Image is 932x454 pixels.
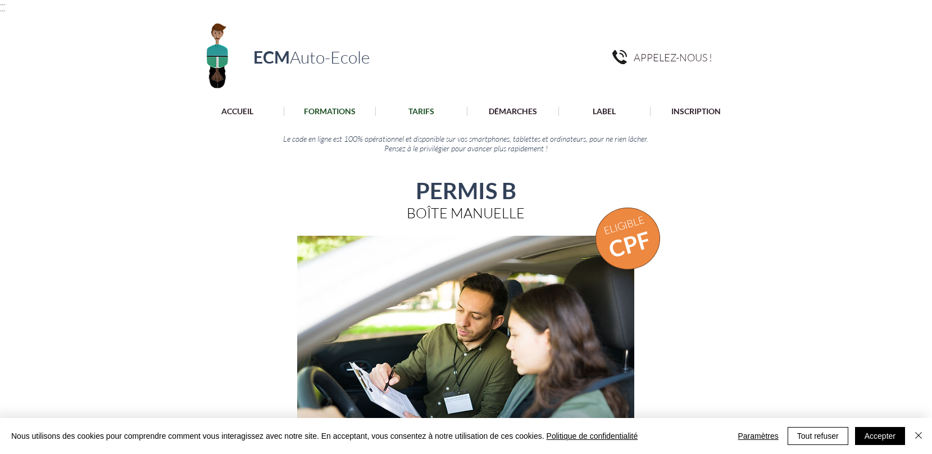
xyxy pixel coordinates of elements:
a: LABEL [558,107,650,116]
a: DÉMARCHES [467,107,558,116]
span: Nous utilisons des cookies pour comprendre comment vous interagissez avec notre site. En acceptan... [11,431,638,441]
span: Paramètres [738,428,778,444]
button: Fermer [912,427,925,445]
nav: Site [191,106,742,116]
p: LABEL [587,107,621,116]
img: Logo ECM en-tête.png [190,16,244,92]
a: ACCUEIL [192,107,284,116]
img: pngegg.png [612,50,627,64]
span: BOÎTE MANUELLE [407,204,525,222]
span: Le code en ligne est 100% opérationnel et disponible sur vos smartphones, tablettes et ordinateur... [283,134,648,143]
p: DÉMARCHES [483,107,543,116]
a: APPELEZ-NOUS ! [634,50,723,64]
button: Tout refuser [788,427,848,445]
a: Politique de confidentialité [547,431,638,440]
p: INSCRIPTION [666,107,726,116]
a: INSCRIPTION [650,107,742,116]
a: FORMATIONS [284,107,375,116]
p: FORMATIONS [298,107,361,116]
a: TARIFS [375,107,467,116]
iframe: Wix Chat [724,275,932,454]
span: CPF [606,226,653,263]
a: CPF [606,225,653,263]
span: PERMIS B [416,177,516,204]
p: TARIFS [403,107,440,116]
span: ECM [253,47,290,67]
a: ECMAuto-Ecole [253,47,370,67]
a: ELIGIBLE [602,213,645,237]
span: Auto-Ecole [290,47,370,68]
button: Accepter [855,427,905,445]
img: Fermer [912,429,925,442]
span: APPELEZ-NOUS ! [634,51,712,64]
span: Pensez à le privilégier pour avancer plus rapidement ! [384,143,548,153]
p: ACCUEIL [216,107,259,116]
